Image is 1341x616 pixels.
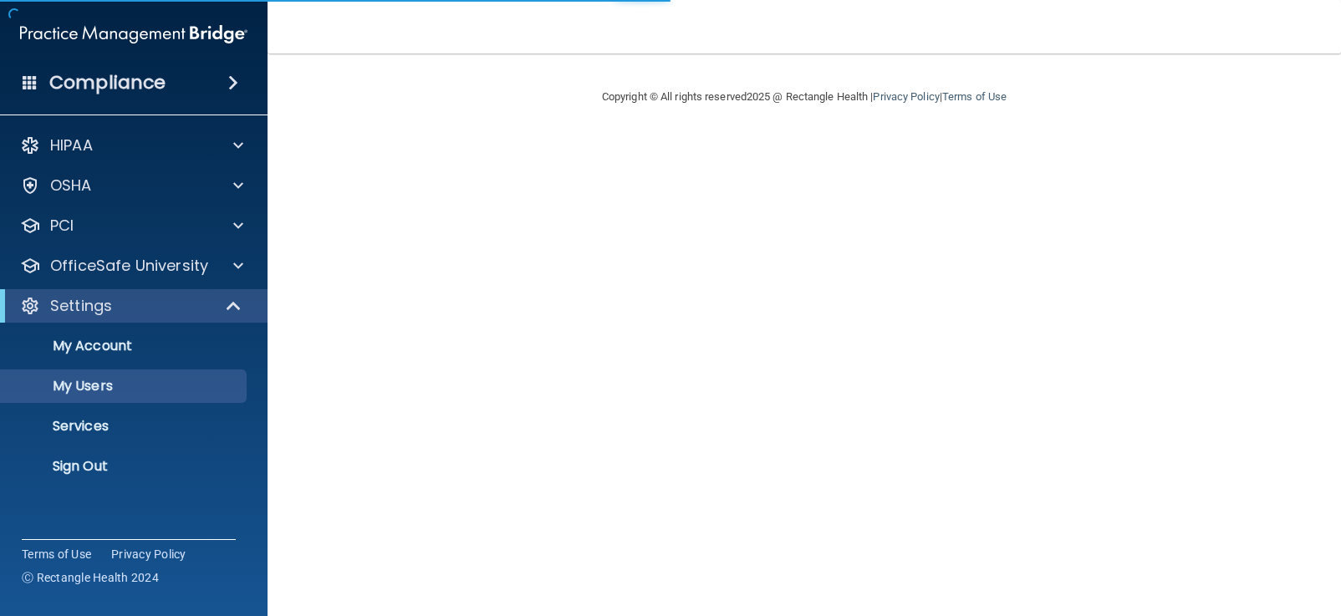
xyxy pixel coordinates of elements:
span: Ⓒ Rectangle Health 2024 [22,569,159,586]
p: OfficeSafe University [50,256,208,276]
img: PMB logo [20,18,247,51]
p: Services [11,418,239,435]
a: Terms of Use [942,90,1007,103]
a: OfficeSafe University [20,256,243,276]
a: Terms of Use [22,546,91,563]
p: Sign Out [11,458,239,475]
a: Privacy Policy [111,546,186,563]
p: My Account [11,338,239,354]
div: Copyright © All rights reserved 2025 @ Rectangle Health | | [499,70,1109,124]
p: My Users [11,378,239,395]
a: Settings [20,296,242,316]
p: Settings [50,296,112,316]
p: HIPAA [50,135,93,155]
a: HIPAA [20,135,243,155]
a: PCI [20,216,243,236]
a: Privacy Policy [873,90,939,103]
p: OSHA [50,176,92,196]
a: OSHA [20,176,243,196]
p: PCI [50,216,74,236]
h4: Compliance [49,71,166,94]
